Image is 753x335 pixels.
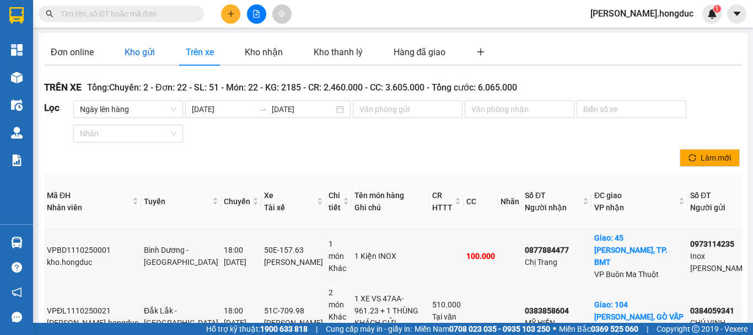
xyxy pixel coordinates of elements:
span: HTTT [432,203,453,212]
img: warehouse-icon [11,127,23,139]
span: Người gửi [690,203,725,212]
span: Inox [PERSON_NAME] [690,252,749,273]
input: Ngày bắt đầu [192,103,254,115]
span: search [46,10,53,18]
span: plus [476,47,485,56]
span: Khác [329,312,346,321]
span: VP Buôn Ma Thuột [594,270,659,279]
span: 50E-157.63 [264,246,304,254]
span: Cung cấp máy in - giấy in: [326,323,412,335]
div: 1 món [329,238,349,274]
span: plus [227,10,235,18]
button: file-add [247,4,266,24]
span: Giao: 45 [PERSON_NAME], TP. BMT [594,233,668,267]
span: Tài xế [264,203,285,212]
div: Kho gửi [125,45,155,59]
span: sync [689,154,696,163]
strong: 1900 633 818 [260,325,308,333]
div: Nhãn [501,195,519,208]
button: aim [272,4,292,24]
b: 0973114235 [690,240,734,248]
span: 100.000 [466,252,495,260]
span: 18:00 [224,246,243,254]
span: 1 Kiện INOX [354,252,396,260]
sup: 1 [713,5,721,13]
div: Chuyến [224,195,250,208]
span: Chị Trang [525,258,557,267]
span: message [12,312,22,322]
span: Chi tiết [329,189,341,214]
span: to [259,105,267,114]
div: Kho thanh lý [314,45,363,59]
span: Miền Bắc [559,323,638,335]
strong: 0369 525 060 [591,325,638,333]
span: MỸ HIỀN [525,318,555,327]
span: copyright [692,325,700,333]
span: file-add [252,10,260,18]
span: [PERSON_NAME] [264,258,323,267]
div: CC [466,195,495,208]
span: VPĐL1110250021 [47,306,111,315]
span: [PERSON_NAME] [264,318,323,327]
span: VP nhận [594,203,624,212]
span: 1 [715,5,719,13]
span: Nhân viên [47,203,82,212]
span: question-circle [12,262,22,273]
div: Tuyến [144,195,210,208]
input: Ngày kết thúc [272,103,334,115]
div: Đắk Lắk - [GEOGRAPHIC_DATA] [144,305,218,329]
span: 51C-709.98 [264,306,304,315]
span: [PERSON_NAME].hongduc [47,318,138,327]
button: syncLàm mới [680,149,740,167]
span: caret-down [732,9,742,19]
span: | [316,323,318,335]
span: ⚪️ [553,327,556,331]
span: Người nhận [525,203,567,212]
span: CHÚ VINH [690,318,725,327]
img: solution-icon [11,155,23,166]
span: ĐC giao [594,191,622,200]
span: Xe [264,191,273,200]
span: Miền Nam [415,323,550,335]
span: Giao: 104 [PERSON_NAME], GÒ VẤP [594,300,684,321]
strong: 0708 023 035 - 0935 103 250 [449,325,550,333]
span: aim [278,10,286,18]
span: Số ĐT [690,191,711,200]
span: CR [432,191,442,200]
div: Hàng đã giao [394,45,446,59]
b: 0383858604 [525,306,569,315]
span: Tại văn phòng [432,312,456,333]
span: TRÊN XE [44,82,82,93]
img: warehouse-icon [11,99,23,111]
img: icon-new-feature [707,9,717,19]
img: logo-vxr [9,7,24,24]
span: Khác [329,264,346,273]
span: 1 XE VS 47AA-961.23 + 1 THÙNG [354,294,418,315]
span: Làm mới [701,152,731,164]
div: Tên món hàng Ghi chú [354,189,427,214]
span: | [647,323,648,335]
span: 510.000 [432,300,461,309]
b: 0384059341 [690,306,734,315]
span: Hỗ trợ kỹ thuật: [206,323,308,335]
button: plus [221,4,240,24]
span: VPBD1110250001 [47,246,111,254]
img: dashboard-icon [11,44,23,56]
span: Tổng: Chuyến: 2 - Đơn: 22 - SL: 51 - Món: 22 - KG: 2185 - CR: 2.460.000 - CC: 3.605.000 - Tổng ... [87,82,517,93]
span: Lọc [44,102,60,113]
img: warehouse-icon [11,72,23,83]
span: [PERSON_NAME].hongduc [582,7,702,20]
span: Ngày lên hàng [80,101,176,118]
span: swap-right [259,105,267,114]
button: caret-down [727,4,746,24]
div: Bình Dương - [GEOGRAPHIC_DATA] [144,244,218,268]
span: [DATE] [224,258,246,267]
span: kho.hongduc [47,258,92,267]
span: [DATE] [224,318,246,327]
input: Tìm tên, số ĐT hoặc mã đơn [61,8,191,20]
span: Số ĐT [525,191,546,200]
span: Mã ĐH [47,191,71,200]
img: warehouse-icon [11,237,23,248]
div: Trên xe [186,45,214,59]
span: notification [12,287,22,297]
